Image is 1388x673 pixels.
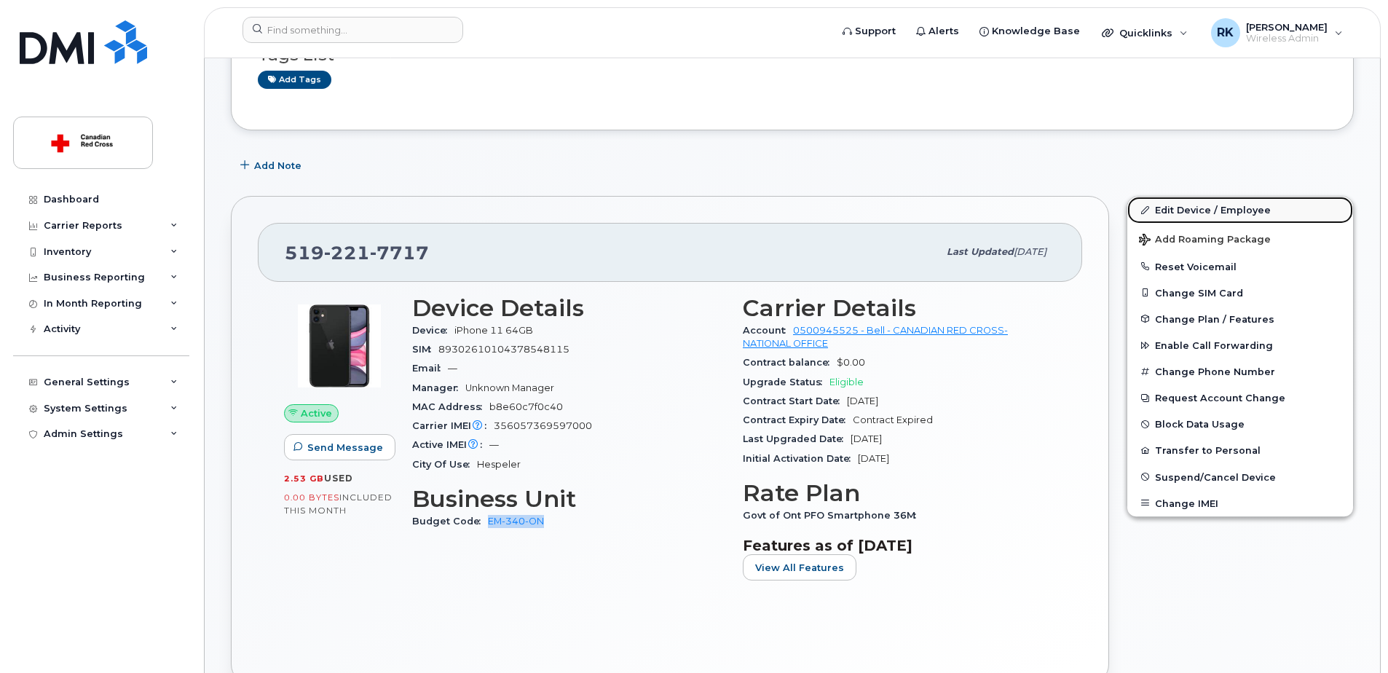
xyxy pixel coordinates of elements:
[254,159,301,173] span: Add Note
[743,433,851,444] span: Last Upgraded Date
[284,492,393,516] span: included this month
[284,473,324,484] span: 2.53 GB
[370,242,429,264] span: 7717
[1014,246,1046,257] span: [DATE]
[1127,464,1353,490] button: Suspend/Cancel Device
[412,344,438,355] span: SIM
[296,302,383,390] img: iPhone_11.jpg
[489,439,499,450] span: —
[1217,24,1234,42] span: RK
[454,325,533,336] span: iPhone 11 64GB
[307,441,383,454] span: Send Message
[412,439,489,450] span: Active IMEI
[301,406,332,420] span: Active
[743,480,1056,506] h3: Rate Plan
[847,395,878,406] span: [DATE]
[829,377,864,387] span: Eligible
[1127,197,1353,223] a: Edit Device / Employee
[448,363,457,374] span: —
[412,420,494,431] span: Carrier IMEI
[324,473,353,484] span: used
[242,17,463,43] input: Find something...
[285,242,429,264] span: 519
[743,357,837,368] span: Contract balance
[258,46,1327,64] h3: Tags List
[969,17,1090,46] a: Knowledge Base
[1127,358,1353,385] button: Change Phone Number
[412,459,477,470] span: City Of Use
[1155,471,1276,482] span: Suspend/Cancel Device
[1127,490,1353,516] button: Change IMEI
[284,492,339,503] span: 0.00 Bytes
[412,295,725,321] h3: Device Details
[853,414,933,425] span: Contract Expired
[743,325,1008,349] a: 0500945525 - Bell - CANADIAN RED CROSS- NATIONAL OFFICE
[992,24,1080,39] span: Knowledge Base
[284,434,395,460] button: Send Message
[1127,385,1353,411] button: Request Account Change
[1155,340,1273,351] span: Enable Call Forwarding
[231,152,314,178] button: Add Note
[947,246,1014,257] span: Last updated
[928,24,959,39] span: Alerts
[494,420,592,431] span: 356057369597000
[743,510,923,521] span: Govt of Ont PFO Smartphone 36M
[855,24,896,39] span: Support
[477,459,521,470] span: Hespeler
[832,17,906,46] a: Support
[755,561,844,575] span: View All Features
[1127,306,1353,332] button: Change Plan / Features
[324,242,370,264] span: 221
[837,357,865,368] span: $0.00
[1127,411,1353,437] button: Block Data Usage
[1127,224,1353,253] button: Add Roaming Package
[438,344,569,355] span: 89302610104378548115
[258,71,331,89] a: Add tags
[1127,332,1353,358] button: Enable Call Forwarding
[488,516,544,527] a: EM-340-ON
[412,363,448,374] span: Email
[412,382,465,393] span: Manager
[412,325,454,336] span: Device
[1155,313,1274,324] span: Change Plan / Features
[1201,18,1353,47] div: Reza Khorrami
[743,325,793,336] span: Account
[743,295,1056,321] h3: Carrier Details
[1119,27,1172,39] span: Quicklinks
[743,395,847,406] span: Contract Start Date
[1246,33,1328,44] span: Wireless Admin
[851,433,882,444] span: [DATE]
[412,401,489,412] span: MAC Address
[906,17,969,46] a: Alerts
[743,377,829,387] span: Upgrade Status
[1127,253,1353,280] button: Reset Voicemail
[858,453,889,464] span: [DATE]
[412,486,725,512] h3: Business Unit
[743,414,853,425] span: Contract Expiry Date
[489,401,563,412] span: b8e60c7f0c40
[743,537,1056,554] h3: Features as of [DATE]
[743,554,856,580] button: View All Features
[412,516,488,527] span: Budget Code
[1127,280,1353,306] button: Change SIM Card
[743,453,858,464] span: Initial Activation Date
[1246,21,1328,33] span: [PERSON_NAME]
[465,382,554,393] span: Unknown Manager
[1127,437,1353,463] button: Transfer to Personal
[1092,18,1198,47] div: Quicklinks
[1139,234,1271,248] span: Add Roaming Package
